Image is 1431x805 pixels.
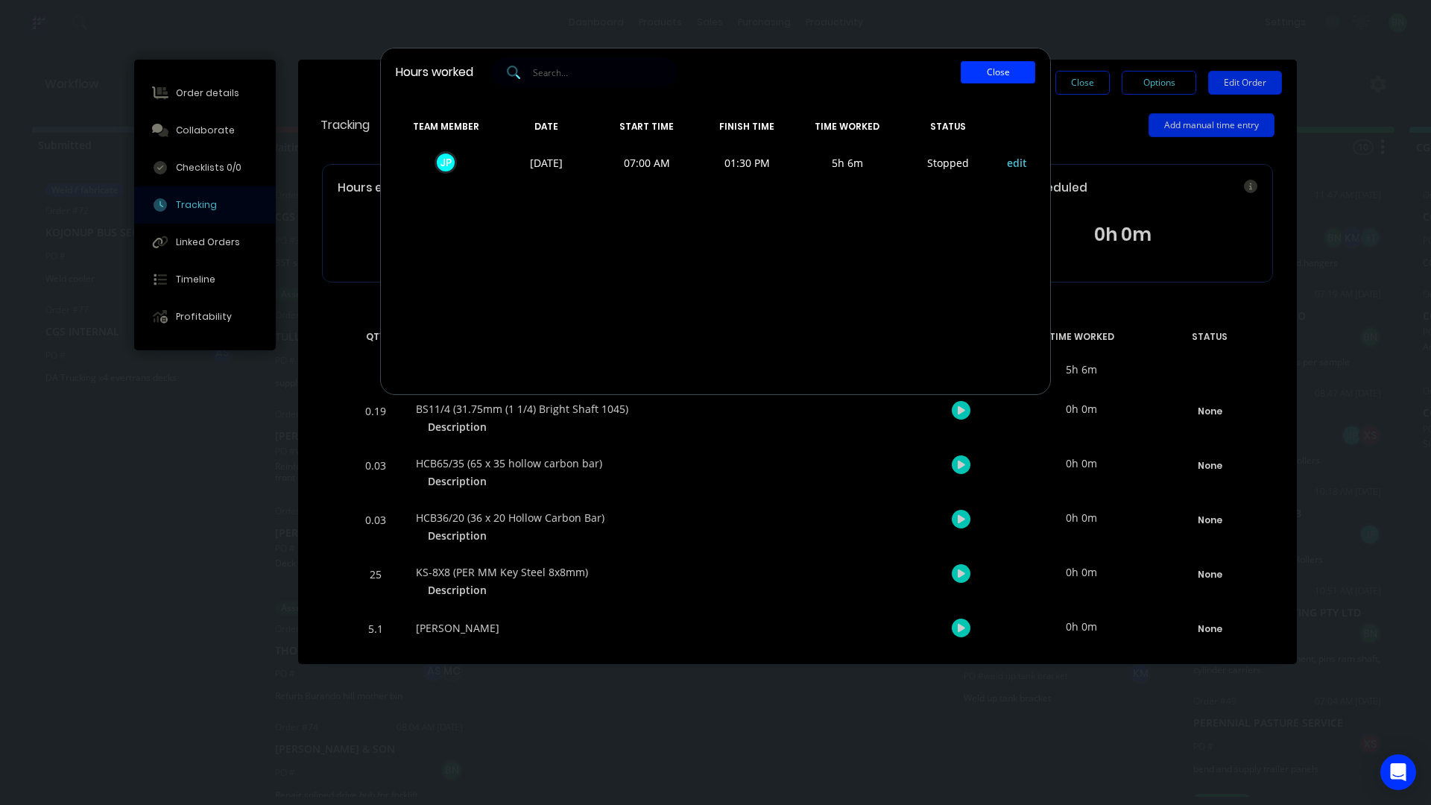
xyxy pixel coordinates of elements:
[396,63,473,81] div: Hours worked
[533,57,678,87] input: Search...
[797,151,898,174] span: 5h 6m
[961,61,1035,83] button: Close
[396,120,496,133] span: TEAM MEMBER
[697,151,797,174] span: 01:30 PM
[596,151,697,174] span: 07:00 AM
[697,120,797,133] span: FINISH TIME
[897,120,998,133] span: STATUS
[797,120,898,133] span: TIME WORKED
[435,151,457,174] div: J P
[496,151,597,174] span: [DATE]
[596,120,697,133] span: START TIME
[496,120,597,133] span: DATE
[1007,155,1027,171] button: edit
[897,151,998,174] span: S topped
[1380,754,1416,790] div: Open Intercom Messenger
